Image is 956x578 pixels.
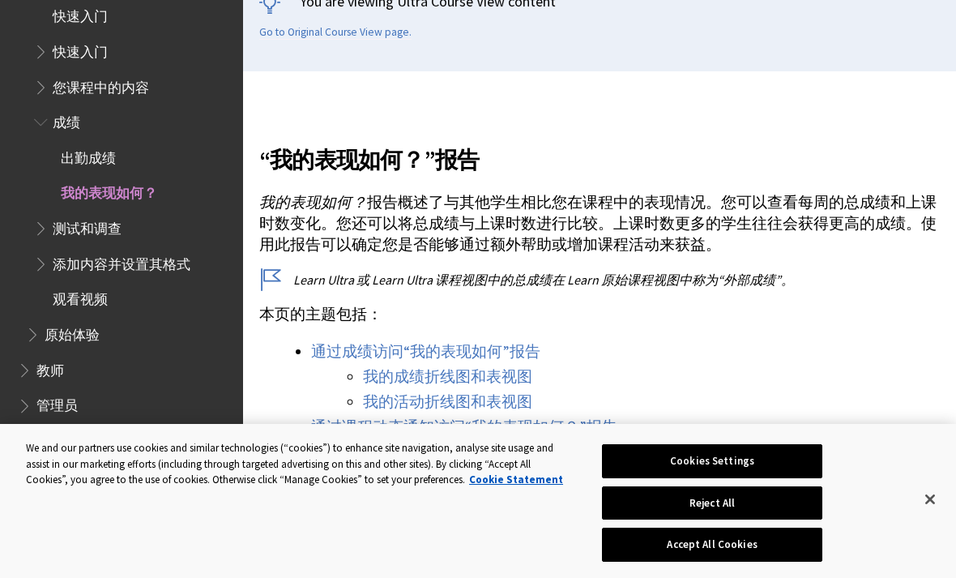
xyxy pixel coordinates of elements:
button: Accept All Cookies [602,528,822,562]
span: 出勤成绩 [61,144,116,166]
a: 通过成绩访问“我的表现如何”报告 [311,342,540,362]
p: Learn Ultra 或 Learn Ultra 课程视图中的总成绩在 Learn 原始课程视图中称为“外部成绩”。 [259,271,940,289]
span: 添加内容并设置其格式 [53,250,190,272]
a: 通过课程动态通知访问“我的表现如何？”报告 [311,417,617,437]
a: Go to Original Course View page. [259,25,412,40]
button: Cookies Settings [602,444,822,478]
span: 管理员 [36,392,78,414]
span: 我的表现如何？ [259,193,367,212]
a: 我的成绩折线图和表视图 [363,367,532,387]
div: We and our partners use cookies and similar technologies (“cookies”) to enhance site navigation, ... [26,440,574,488]
span: 我的表现如何？ [61,180,157,202]
a: More information about your privacy, opens in a new tab [469,473,563,486]
span: 观看视频 [53,286,108,308]
button: Close [912,482,948,517]
span: 快速入门 [53,2,108,24]
h2: “我的表现如何？”报告 [259,123,940,177]
p: 报告概述了与其他学生相比您在课程中的表现情况。您可以查看每周的总成绩和上课时数变化。您还可以将总成绩与上课时数进行比较。上课时数更多的学生往往会获得更高的成绩。使用此报告可以确定您是否能够通过额... [259,192,940,256]
span: 教师 [36,357,64,379]
span: 成绩 [53,109,80,131]
span: 测试和调查 [53,215,122,237]
span: 快速入门 [53,38,108,60]
p: 本页的主题包括： [259,304,940,325]
span: 您课程中的内容 [53,74,149,96]
button: Reject All [602,486,822,520]
span: 原始体验 [45,321,100,343]
a: 我的活动折线图和表视图 [363,392,532,412]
